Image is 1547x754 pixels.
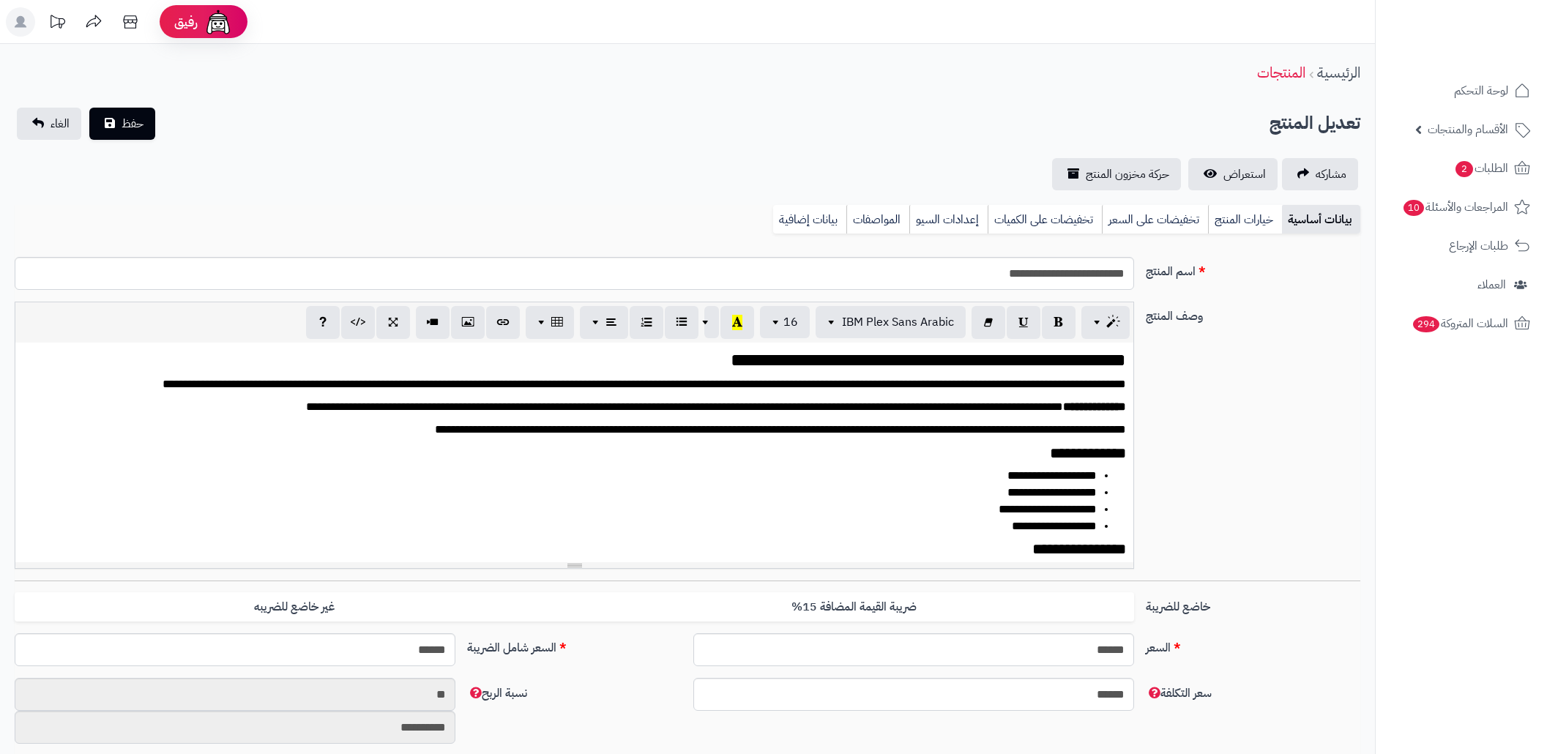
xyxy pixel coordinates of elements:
[846,205,909,234] a: المواصفات
[1477,275,1506,295] span: العملاء
[51,115,70,132] span: الغاء
[1140,592,1366,616] label: خاضع للضريبة
[1384,228,1538,264] a: طلبات الإرجاع
[1404,200,1424,216] span: 10
[1208,205,1282,234] a: خيارات المنتج
[1413,316,1439,332] span: 294
[575,592,1134,622] label: ضريبة القيمة المضافة 15%
[1384,73,1538,108] a: لوحة التحكم
[988,205,1102,234] a: تخفيضات على الكميات
[1384,306,1538,341] a: السلات المتروكة294
[1455,161,1473,177] span: 2
[1454,81,1508,101] span: لوحة التحكم
[204,7,233,37] img: ai-face.png
[1223,165,1266,183] span: استعراض
[1188,158,1278,190] a: استعراض
[461,633,687,657] label: السعر شامل الضريبة
[783,313,798,331] span: 16
[17,108,81,140] a: الغاء
[1052,158,1181,190] a: حركة مخزون المنتج
[1428,119,1508,140] span: الأقسام والمنتجات
[15,592,574,622] label: غير خاضع للضريبه
[1140,633,1366,657] label: السعر
[39,7,75,40] a: تحديثات المنصة
[1282,205,1360,234] a: بيانات أساسية
[1384,267,1538,302] a: العملاء
[1146,684,1212,702] span: سعر التكلفة
[467,684,527,702] span: نسبة الربح
[1447,41,1533,72] img: logo-2.png
[89,108,155,140] button: حفظ
[122,115,143,132] span: حفظ
[773,205,846,234] a: بيانات إضافية
[1402,197,1508,217] span: المراجعات والأسئلة
[842,313,954,331] span: IBM Plex Sans Arabic
[909,205,988,234] a: إعدادات السيو
[174,13,198,31] span: رفيق
[1384,190,1538,225] a: المراجعات والأسئلة10
[1384,151,1538,186] a: الطلبات2
[1140,302,1366,325] label: وصف المنتج
[1412,313,1508,334] span: السلات المتروكة
[1140,257,1366,280] label: اسم المنتج
[1454,158,1508,179] span: الطلبات
[1316,165,1346,183] span: مشاركه
[816,306,966,338] button: IBM Plex Sans Arabic
[1257,61,1305,83] a: المنتجات
[1102,205,1208,234] a: تخفيضات على السعر
[1282,158,1358,190] a: مشاركه
[1086,165,1169,183] span: حركة مخزون المنتج
[1449,236,1508,256] span: طلبات الإرجاع
[1270,108,1360,138] h2: تعديل المنتج
[760,306,810,338] button: 16
[1317,61,1360,83] a: الرئيسية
